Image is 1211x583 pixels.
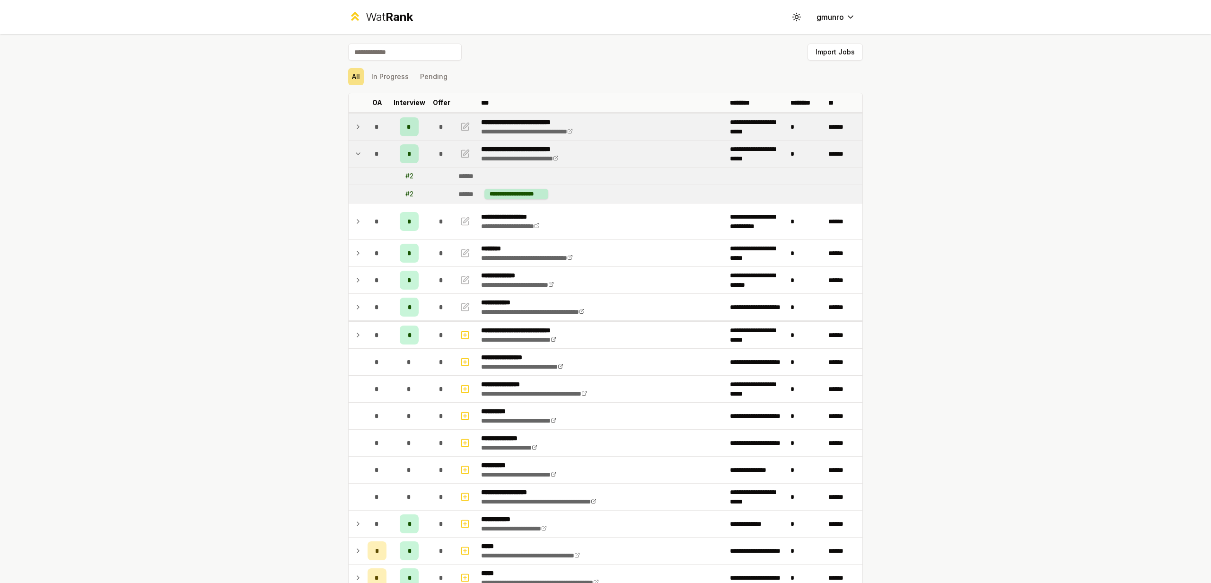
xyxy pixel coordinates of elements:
[394,98,425,107] p: Interview
[372,98,382,107] p: OA
[816,11,844,23] span: gmunro
[348,68,364,85] button: All
[405,189,413,199] div: # 2
[348,9,413,25] a: WatRank
[386,10,413,24] span: Rank
[809,9,863,26] button: gmunro
[368,68,412,85] button: In Progress
[433,98,450,107] p: Offer
[366,9,413,25] div: Wat
[405,171,413,181] div: # 2
[416,68,451,85] button: Pending
[807,44,863,61] button: Import Jobs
